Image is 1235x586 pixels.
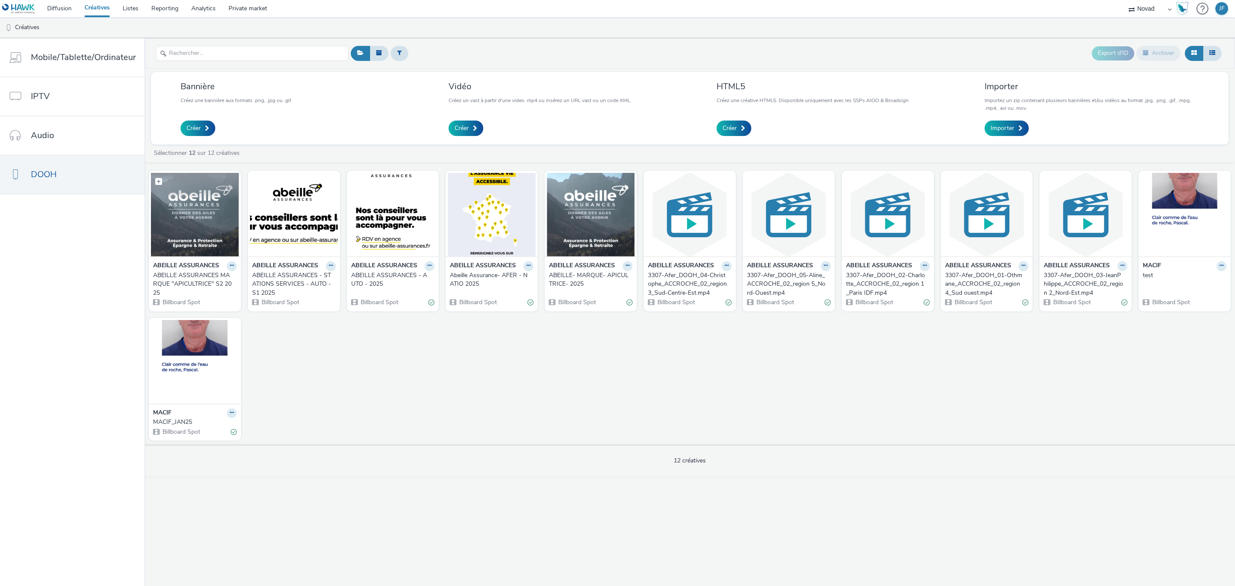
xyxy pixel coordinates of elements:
[455,124,469,133] span: Créer
[1219,2,1225,15] div: JF
[31,90,50,103] span: IPTV
[1141,173,1229,257] img: test visual
[985,81,1199,92] h3: Importer
[648,271,732,297] a: 3307-Afer_DOOH_04-Christophe_ACCROCHE_02_region 3_Sud-Centre-Est.mp4
[351,271,435,289] a: ABEILLE ASSURANCES - AUTO - 2025
[153,418,237,426] a: MACIF_JAN25
[448,173,536,257] img: Abeille Assurance- AFER - NATIO 2025 visual
[162,298,200,306] span: Billboard Spot
[31,168,57,181] span: DOOH
[1176,2,1189,15] img: Hawk Academy
[527,298,533,307] div: Valide
[1044,271,1127,297] a: 3307-Afer_DOOH_03-JeanPhilippe_ACCROCHE_02_region 2_Nord-Est.mp4
[717,121,751,136] a: Créer
[181,97,292,104] p: Créez une bannière aux formats .png, .jpg ou .gif.
[1052,298,1091,306] span: Billboard Spot
[648,271,728,297] div: 3307-Afer_DOOH_04-Christophe_ACCROCHE_02_region 3_Sud-Centre-Est.mp4
[349,173,437,257] img: ABEILLE ASSURANCES - AUTO - 2025 visual
[549,271,633,289] a: ABEILLE- MARQUE- APICULTRICE- 2025
[252,261,318,271] strong: ABEILLE ASSURANCES
[1042,173,1130,257] img: 3307-Afer_DOOH_03-JeanPhilippe_ACCROCHE_02_region 2_Nord-Est.mp4 visual
[924,298,930,307] div: Valide
[657,298,695,306] span: Billboard Spot
[945,271,1029,297] a: 3307-Afer_DOOH_01-Othmane_ACCROCHE_02_region 4_Sud ouest.mp4
[991,124,1014,133] span: Importer
[945,271,1025,297] div: 3307-Afer_DOOH_01-Othmane_ACCROCHE_02_region 4_Sud ouest.mp4
[153,271,233,297] div: ABEILLE ASSURANCES MARQUE "APICULTRICE" S2 2025
[1092,46,1134,60] button: Export d'ID
[1121,298,1127,307] div: Valide
[1151,298,1190,306] span: Billboard Spot
[1203,46,1222,60] button: Liste
[674,456,706,465] span: 12 créatives
[627,298,633,307] div: Valide
[1143,261,1161,271] strong: MACIF
[648,261,714,271] strong: ABEILLE ASSURANCES
[450,261,516,271] strong: ABEILLE ASSURANCES
[1143,271,1226,280] a: test
[846,271,926,297] div: 3307-Afer_DOOH_02-Charlotte_ACCROCHE_02_region 1_Paris IDF.mp4
[428,298,434,307] div: Valide
[756,298,794,306] span: Billboard Spot
[187,124,201,133] span: Créer
[844,173,932,257] img: 3307-Afer_DOOH_02-Charlotte_ACCROCHE_02_region 1_Paris IDF.mp4 visual
[153,408,172,418] strong: MACIF
[151,173,239,257] img: ABEILLE ASSURANCES MARQUE "APICULTRICE" S2 2025 visual
[1136,46,1181,60] button: Archiver
[450,271,533,289] a: Abeille Assurance- AFER - NATIO 2025
[945,261,1011,271] strong: ABEILLE ASSURANCES
[846,261,912,271] strong: ABEILLE ASSURANCES
[252,271,336,297] a: ABEILLE ASSURANCES - STATIONS SERVICES - AUTO - S1 2025
[557,298,596,306] span: Billboard Spot
[1044,271,1124,297] div: 3307-Afer_DOOH_03-JeanPhilippe_ACCROCHE_02_region 2_Nord-Est.mp4
[189,149,196,157] strong: 12
[2,3,35,14] img: undefined Logo
[723,124,737,133] span: Créer
[747,261,813,271] strong: ABEILLE ASSURANCES
[747,271,827,297] div: 3307-Afer_DOOH_05-Aline_ACCROCHE_02_region 5_Nord-Ouest.mp4
[450,271,530,289] div: Abeille Assurance- AFER - NATIO 2025
[985,97,1199,112] p: Importez un zip contenant plusieurs bannières et/ou vidéos au format .jpg, .png, .gif, .mpg, .mp4...
[351,271,431,289] div: ABEILLE ASSURANCES - AUTO - 2025
[156,46,349,61] input: Rechercher...
[985,121,1029,136] a: Importer
[1176,2,1192,15] a: Hawk Academy
[449,97,631,104] p: Créez un vast à partir d'une video .mp4 ou insérez un URL vast ou un code XML.
[31,51,136,63] span: Mobile/Tablette/Ordinateur
[162,428,200,436] span: Billboard Spot
[745,173,833,257] img: 3307-Afer_DOOH_05-Aline_ACCROCHE_02_region 5_Nord-Ouest.mp4 visual
[825,298,831,307] div: Valide
[181,81,292,92] h3: Bannière
[449,121,483,136] a: Créer
[846,271,930,297] a: 3307-Afer_DOOH_02-Charlotte_ACCROCHE_02_region 1_Paris IDF.mp4
[717,97,909,104] p: Créez une créative HTML5. Disponible uniquement avec les SSPs AIOO & Broadsign
[153,149,243,157] a: Sélectionner sur 12 créatives
[31,129,54,142] span: Audio
[351,261,417,271] strong: ABEILLE ASSURANCES
[855,298,893,306] span: Billboard Spot
[261,298,299,306] span: Billboard Spot
[954,298,992,306] span: Billboard Spot
[747,271,831,297] a: 3307-Afer_DOOH_05-Aline_ACCROCHE_02_region 5_Nord-Ouest.mp4
[1044,261,1110,271] strong: ABEILLE ASSURANCES
[726,298,732,307] div: Valide
[449,81,631,92] h3: Vidéo
[943,173,1031,257] img: 3307-Afer_DOOH_01-Othmane_ACCROCHE_02_region 4_Sud ouest.mp4 visual
[458,298,497,306] span: Billboard Spot
[252,271,332,297] div: ABEILLE ASSURANCES - STATIONS SERVICES - AUTO - S1 2025
[646,173,734,257] img: 3307-Afer_DOOH_04-Christophe_ACCROCHE_02_region 3_Sud-Centre-Est.mp4 visual
[153,271,237,297] a: ABEILLE ASSURANCES MARQUE "APICULTRICE" S2 2025
[1185,46,1203,60] button: Grille
[181,121,215,136] a: Créer
[250,173,338,257] img: ABEILLE ASSURANCES - STATIONS SERVICES - AUTO - S1 2025 visual
[1143,271,1223,280] div: test
[4,24,13,32] img: dooh
[360,298,398,306] span: Billboard Spot
[549,261,615,271] strong: ABEILLE ASSURANCES
[1022,298,1028,307] div: Valide
[153,418,233,426] div: MACIF_JAN25
[547,173,635,257] img: ABEILLE- MARQUE- APICULTRICE- 2025 visual
[231,427,237,436] div: Valide
[549,271,629,289] div: ABEILLE- MARQUE- APICULTRICE- 2025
